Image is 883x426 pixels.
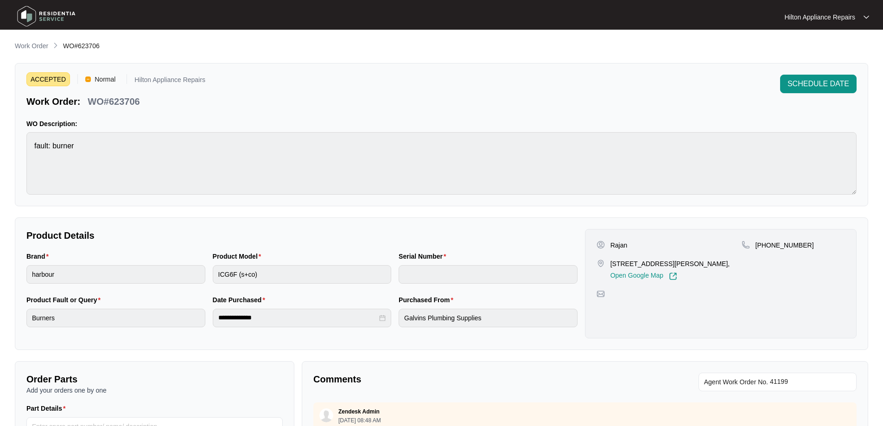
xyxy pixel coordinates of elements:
[26,373,283,386] p: Order Parts
[338,408,380,415] p: Zendesk Admin
[26,229,578,242] p: Product Details
[14,2,79,30] img: residentia service logo
[52,42,59,49] img: chevron-right
[91,72,119,86] span: Normal
[26,404,70,413] label: Part Details
[213,252,265,261] label: Product Model
[319,408,333,422] img: user.svg
[88,95,140,108] p: WO#623706
[338,418,381,423] p: [DATE] 08:48 AM
[788,78,849,89] span: SCHEDULE DATE
[85,76,91,82] img: Vercel Logo
[704,376,768,388] span: Agent Work Order No.
[26,95,80,108] p: Work Order:
[756,242,814,249] span: [PHONE_NUMBER]
[597,241,605,249] img: user-pin
[597,290,605,298] img: map-pin
[784,13,855,22] p: Hilton Appliance Repairs
[864,15,869,19] img: dropdown arrow
[134,76,205,86] p: Hilton Appliance Repairs
[26,295,104,305] label: Product Fault or Query
[597,259,605,267] img: map-pin
[669,272,677,280] img: Link-External
[26,132,857,195] textarea: fault: burner
[26,309,205,327] input: Product Fault or Query
[770,376,851,388] input: Add Agent Work Order No.
[399,295,457,305] label: Purchased From
[26,252,52,261] label: Brand
[399,265,578,284] input: Serial Number
[780,75,857,93] button: SCHEDULE DATE
[399,309,578,327] input: Purchased From
[610,241,628,250] p: Rajan
[213,295,269,305] label: Date Purchased
[15,41,48,51] p: Work Order
[313,373,578,386] p: Comments
[399,252,450,261] label: Serial Number
[213,265,392,284] input: Product Model
[13,41,50,51] a: Work Order
[26,72,70,86] span: ACCEPTED
[742,241,750,249] img: map-pin
[218,313,378,323] input: Date Purchased
[26,265,205,284] input: Brand
[26,119,857,128] p: WO Description:
[610,272,677,280] a: Open Google Map
[63,42,100,50] span: WO#623706
[26,386,283,395] p: Add your orders one by one
[610,259,730,268] p: [STREET_ADDRESS][PERSON_NAME],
